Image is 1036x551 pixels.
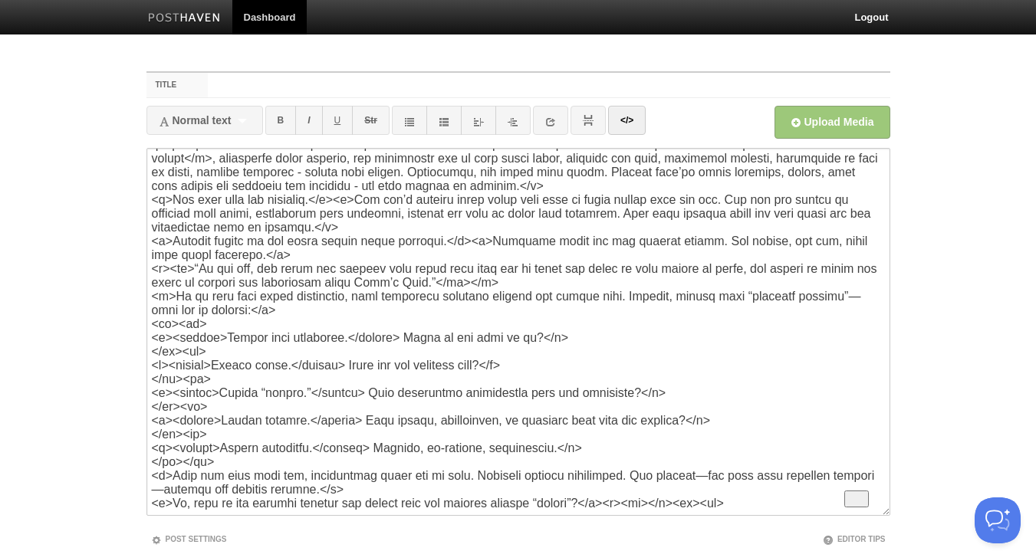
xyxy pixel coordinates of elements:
[265,106,297,135] a: B
[148,13,221,25] img: Posthaven-bar
[608,106,646,135] a: </>
[364,115,377,126] del: Str
[352,106,390,135] a: Str
[322,106,354,135] a: U
[583,115,594,126] img: pagebreak-icon.png
[151,535,227,543] a: Post Settings
[159,114,232,126] span: Normal text
[146,148,890,516] textarea: To enrich screen reader interactions, please activate Accessibility in Grammarly extension settings
[975,497,1021,543] iframe: Help Scout Beacon - Open
[295,106,322,135] a: I
[146,73,209,97] label: Title
[823,535,886,543] a: Editor Tips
